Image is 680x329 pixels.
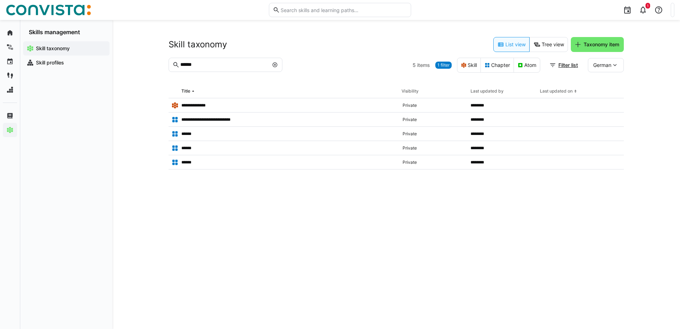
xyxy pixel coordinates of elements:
span: Private [403,117,417,122]
button: Taxonomy item [571,37,624,52]
span: Private [403,131,417,137]
span: Taxonomy item [583,41,620,48]
div: Visibility [402,88,419,94]
div: Last updated by [471,88,504,94]
div: Title [181,88,190,94]
eds-button-option: Atom [514,58,540,73]
eds-button-option: List view [493,37,530,52]
span: German [593,62,611,69]
div: Last updated on [540,88,573,94]
span: Private [403,160,417,165]
span: items [417,62,430,69]
button: Filter list [546,58,583,72]
eds-button-option: Skill [457,58,481,73]
span: 5 [413,62,416,69]
span: Private [403,103,417,108]
h2: Skill taxonomy [169,39,227,50]
span: 1 filter [437,62,450,68]
input: Search skills and learning paths… [280,7,407,13]
eds-button-option: Chapter [480,58,514,73]
span: Filter list [557,62,579,69]
eds-button-option: Tree view [530,37,568,52]
span: 1 [647,4,649,8]
span: Private [403,145,417,151]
